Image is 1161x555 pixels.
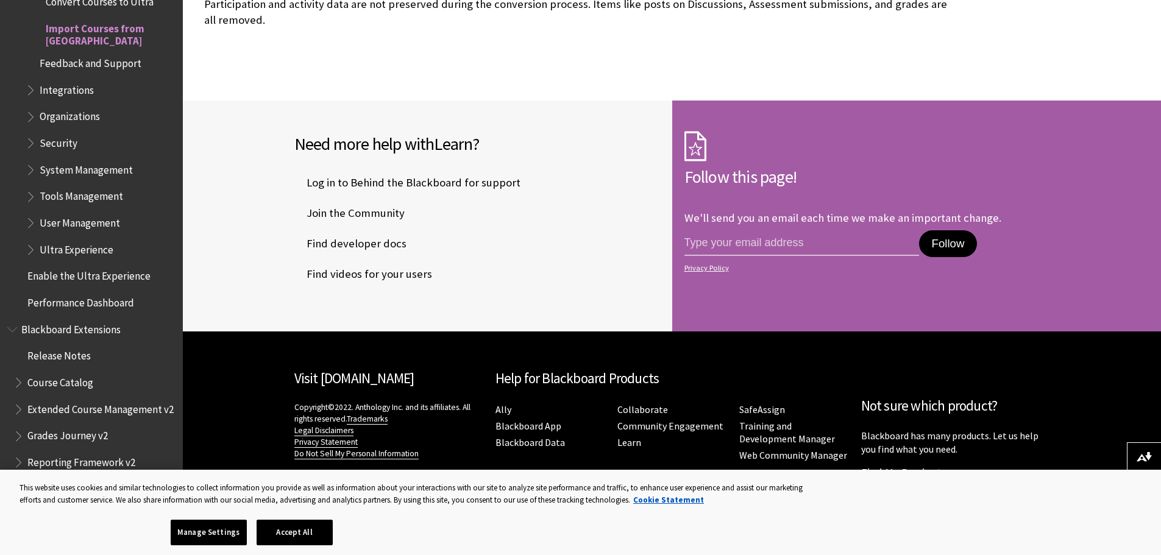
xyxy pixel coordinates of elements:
[617,436,641,449] a: Learn
[684,164,1050,189] h2: Follow this page!
[684,230,920,256] input: email address
[27,426,108,442] span: Grades Journey v2
[294,174,520,192] span: Log in to Behind the Blackboard for support
[294,448,419,459] a: Do Not Sell My Personal Information
[739,420,835,445] a: Training and Development Manager
[633,495,704,505] a: More information about your privacy, opens in a new tab
[294,437,358,448] a: Privacy Statement
[40,239,113,256] span: Ultra Experience
[40,53,141,69] span: Feedback and Support
[684,211,1001,225] p: We'll send you an email each time we make an important change.
[495,436,565,449] a: Blackboard Data
[861,395,1050,417] h2: Not sure which product?
[617,403,668,416] a: Collaborate
[684,264,1046,272] a: Privacy Policy
[294,235,409,253] a: Find developer docs
[294,369,414,387] a: Visit [DOMAIN_NAME]
[294,468,333,479] a: About Help
[27,266,151,283] span: Enable the Ultra Experience
[347,414,388,425] a: Trademarks
[40,160,133,176] span: System Management
[294,204,405,222] span: Join the Community
[27,346,91,362] span: Release Notes
[294,174,523,192] a: Log in to Behind the Blackboard for support
[171,520,247,545] button: Manage Settings
[27,292,134,309] span: Performance Dashboard
[919,230,976,257] button: Follow
[40,80,94,96] span: Integrations
[861,429,1050,456] p: Blackboard has many products. Let us help you find what you need.
[20,482,813,506] div: This website uses cookies and similar technologies to collect information you provide as well as ...
[40,213,120,229] span: User Management
[617,420,723,433] a: Community Engagement
[495,420,561,433] a: Blackboard App
[40,107,100,123] span: Organizations
[684,131,706,161] img: Subscription Icon
[46,18,174,47] span: Import Courses from [GEOGRAPHIC_DATA]
[294,265,432,283] span: Find videos for your users
[27,372,93,389] span: Course Catalog
[434,133,472,155] span: Learn
[7,319,176,534] nav: Book outline for Blackboard Extensions
[40,186,123,203] span: Tools Management
[294,425,353,436] a: Legal Disclaimers
[495,368,849,389] h2: Help for Blackboard Products
[257,520,333,545] button: Accept All
[294,131,660,157] h2: Need more help with ?
[739,403,785,416] a: SafeAssign
[861,465,941,479] a: Find My Product
[27,452,135,468] span: Reporting Framework v2
[294,235,407,253] span: Find developer docs
[294,204,407,222] a: Join the Community
[27,399,174,415] span: Extended Course Management v2
[294,265,435,283] a: Find videos for your users
[739,449,847,462] a: Web Community Manager
[21,319,121,336] span: Blackboard Extensions
[294,401,483,459] p: Copyright©2022. Anthology Inc. and its affiliates. All rights reserved.
[40,133,77,149] span: Security
[495,403,511,416] a: Ally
